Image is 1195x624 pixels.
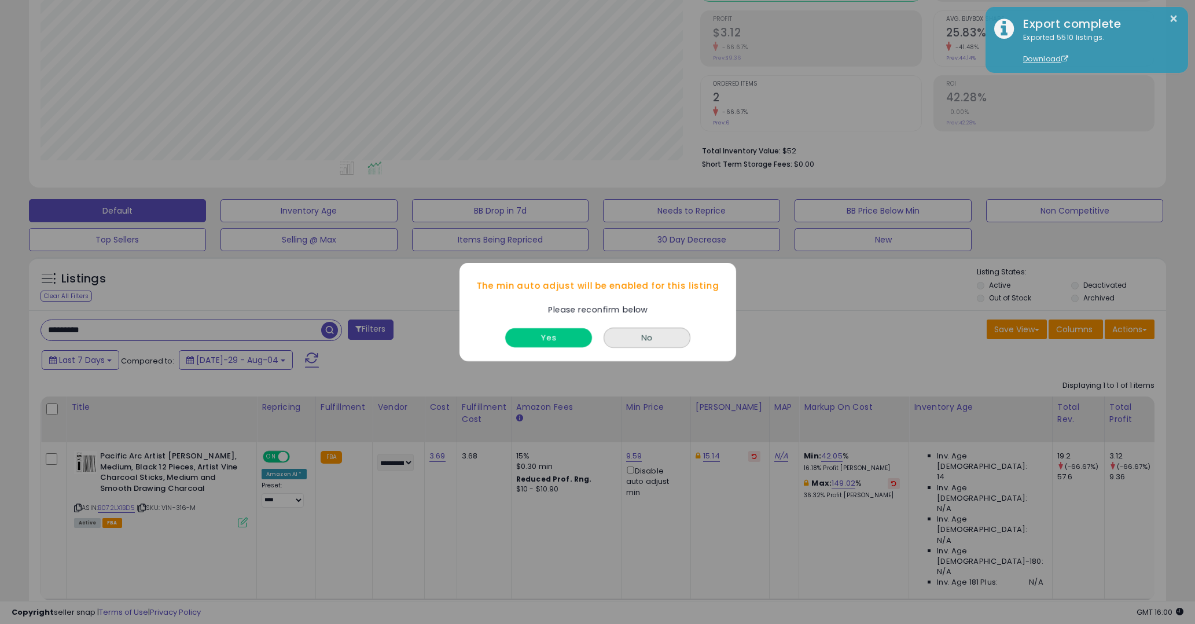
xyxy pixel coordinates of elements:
a: Download [1023,54,1068,64]
div: Please reconfirm below [542,303,653,316]
button: No [604,328,690,348]
button: Yes [505,328,592,347]
div: The min auto adjust will be enabled for this listing [459,269,736,303]
div: Export complete [1014,16,1179,32]
button: × [1169,12,1178,26]
div: Exported 5510 listings. [1014,32,1179,65]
